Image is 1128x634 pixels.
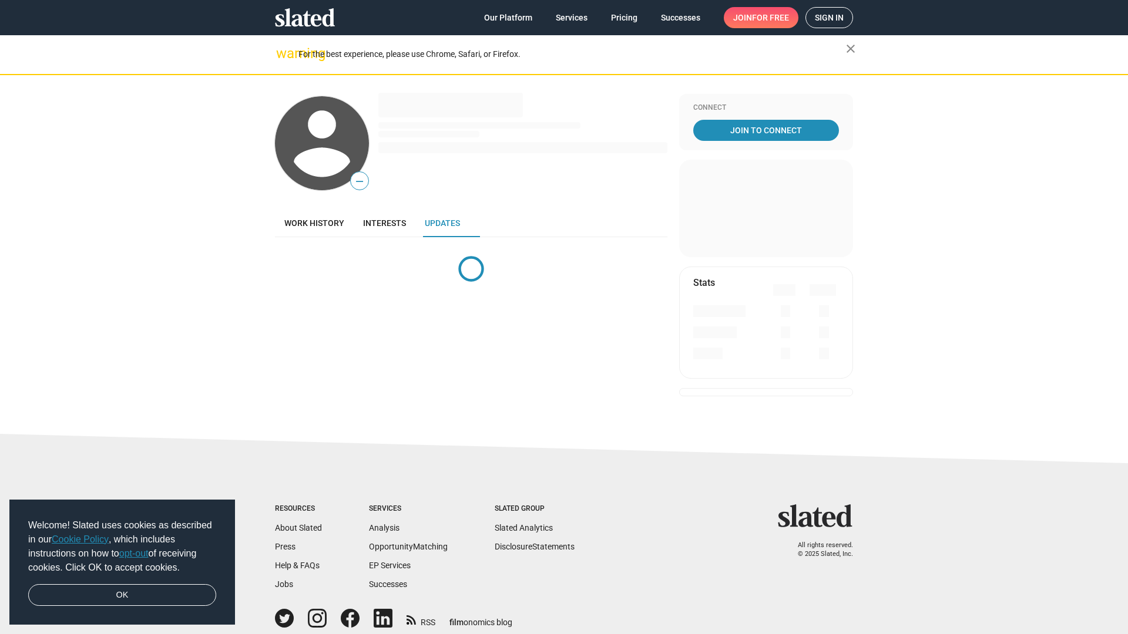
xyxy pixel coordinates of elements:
a: Updates [415,209,469,237]
a: EP Services [369,561,411,570]
span: Updates [425,218,460,228]
a: About Slated [275,523,322,532]
span: film [449,618,464,627]
div: Services [369,504,448,514]
span: Sign in [815,8,844,28]
a: Pricing [602,7,647,28]
a: filmonomics blog [449,608,512,628]
span: Work history [284,218,344,228]
a: Interests [354,209,415,237]
a: RSS [407,610,435,628]
a: Jobs [275,579,293,589]
a: Our Platform [475,7,542,28]
span: Services [556,7,587,28]
a: OpportunityMatching [369,542,448,551]
a: Sign in [805,7,853,28]
a: Join To Connect [693,120,839,141]
span: Pricing [611,7,637,28]
a: Work history [275,209,354,237]
span: Successes [661,7,700,28]
mat-icon: close [844,42,858,56]
span: — [351,174,368,189]
a: Analysis [369,523,399,532]
a: Help & FAQs [275,561,320,570]
span: Interests [363,218,406,228]
span: Join To Connect [696,120,837,141]
a: Successes [652,7,710,28]
a: DisclosureStatements [495,542,575,551]
span: Our Platform [484,7,532,28]
div: Connect [693,103,839,113]
a: opt-out [119,548,149,558]
a: dismiss cookie message [28,584,216,606]
a: Press [275,542,296,551]
span: for free [752,7,789,28]
div: For the best experience, please use Chrome, Safari, or Firefox. [298,46,846,62]
a: Slated Analytics [495,523,553,532]
a: Joinfor free [724,7,798,28]
mat-card-title: Stats [693,276,715,289]
div: Resources [275,504,322,514]
a: Successes [369,579,407,589]
a: Services [546,7,597,28]
mat-icon: warning [276,46,290,60]
span: Join [733,7,789,28]
span: Welcome! Slated uses cookies as described in our , which includes instructions on how to of recei... [28,518,216,575]
div: Slated Group [495,504,575,514]
p: All rights reserved. © 2025 Slated, Inc. [785,541,853,558]
a: Cookie Policy [52,534,109,544]
div: cookieconsent [9,500,235,625]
